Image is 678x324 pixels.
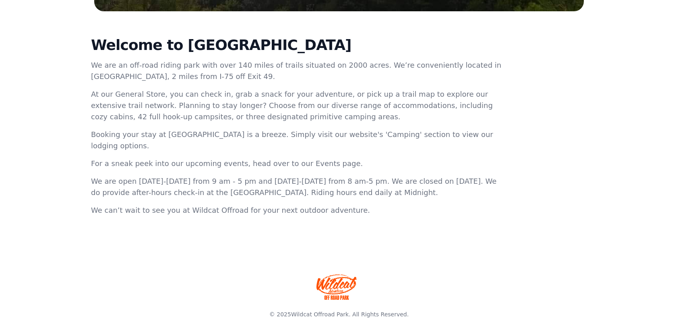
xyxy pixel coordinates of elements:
img: Wildcat Offroad park [316,274,357,300]
p: For a sneak peek into our upcoming events, head over to our Events page. [91,158,503,169]
p: At our General Store, you can check in, grab a snack for your adventure, or pick up a trail map t... [91,89,503,123]
p: We can’t wait to see you at Wildcat Offroad for your next outdoor adventure. [91,205,503,216]
h2: Welcome to [GEOGRAPHIC_DATA] [91,37,503,53]
p: We are open [DATE]-[DATE] from 9 am - 5 pm and [DATE]-[DATE] from 8 am-5 pm. We are closed on [DA... [91,176,503,198]
p: Booking your stay at [GEOGRAPHIC_DATA] is a breeze. Simply visit our website's 'Camping' section ... [91,129,503,152]
p: We are an off-road riding park with over 140 miles of trails situated on 2000 acres. We’re conven... [91,60,503,82]
a: Wildcat Offroad Park [291,311,349,318]
span: © 2025 . All Rights Reserved. [269,311,409,318]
